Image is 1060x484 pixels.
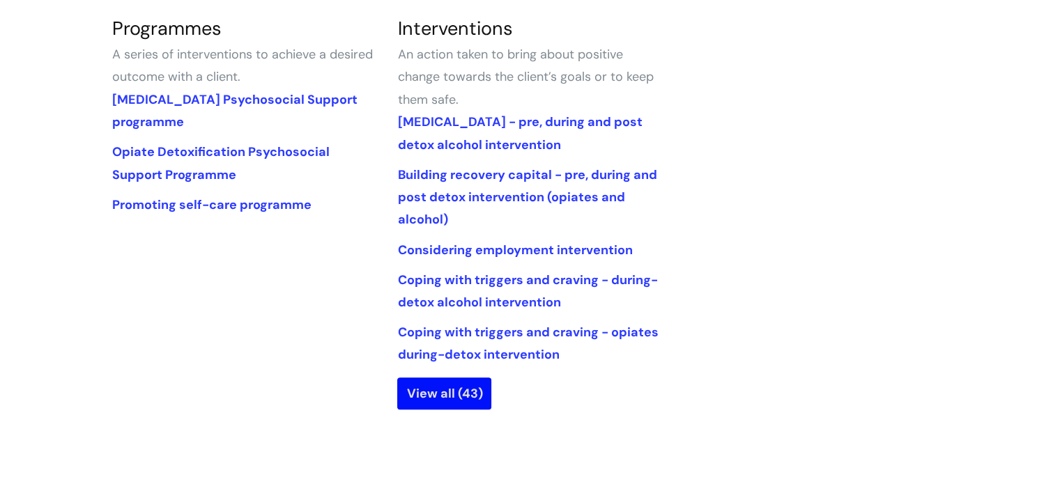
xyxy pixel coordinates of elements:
[397,377,491,409] a: View all (43)
[112,143,330,182] a: Opiate Detoxification Psychosocial Support Programme
[112,16,222,40] a: Programmes
[397,16,512,40] a: Interventions
[397,242,632,258] a: Considering employment intervention
[112,46,373,85] span: A series of interventions to achieve a desired outcome with a client.
[397,324,658,363] a: Coping with triggers and craving - opiates during-detox intervention
[397,114,642,153] a: [MEDICAL_DATA] - pre, during and post detox alcohol intervention
[397,166,656,228] a: Building recovery capital - pre, during and post detox intervention (opiates and alcohol)
[112,91,358,130] a: [MEDICAL_DATA] Psychosocial Support programme
[397,46,653,108] span: An action taken to bring about positive change towards the client’s goals or to keep them safe.
[397,272,657,311] a: Coping with triggers and craving - during-detox alcohol intervention
[112,196,312,213] a: Promoting self-care programme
